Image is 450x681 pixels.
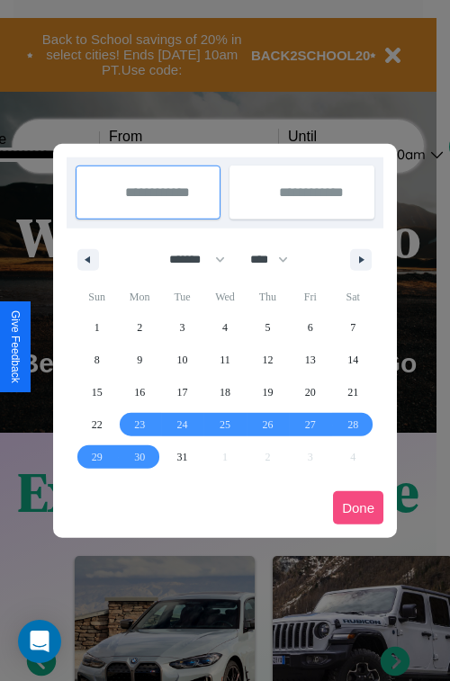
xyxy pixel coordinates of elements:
button: 2 [118,311,160,344]
button: 17 [161,376,203,408]
span: Sun [76,282,118,311]
span: 31 [177,441,188,473]
span: 7 [350,311,355,344]
button: 21 [332,376,374,408]
span: 14 [347,344,358,376]
span: 25 [220,408,230,441]
button: 23 [118,408,160,441]
div: Open Intercom Messenger [18,620,61,663]
button: 25 [203,408,246,441]
button: 20 [289,376,331,408]
span: 27 [305,408,316,441]
button: 5 [247,311,289,344]
span: 21 [347,376,358,408]
button: 9 [118,344,160,376]
span: 4 [222,311,228,344]
button: 10 [161,344,203,376]
button: 14 [332,344,374,376]
button: 7 [332,311,374,344]
button: 24 [161,408,203,441]
button: 19 [247,376,289,408]
button: 22 [76,408,118,441]
span: Fri [289,282,331,311]
button: 15 [76,376,118,408]
button: 18 [203,376,246,408]
span: 11 [220,344,230,376]
span: 28 [347,408,358,441]
span: 17 [177,376,188,408]
button: 16 [118,376,160,408]
span: 9 [137,344,142,376]
span: 19 [262,376,273,408]
span: 16 [134,376,145,408]
button: 8 [76,344,118,376]
button: 12 [247,344,289,376]
span: 29 [92,441,103,473]
span: 18 [220,376,230,408]
button: 6 [289,311,331,344]
span: 3 [180,311,185,344]
span: 8 [94,344,100,376]
button: 1 [76,311,118,344]
span: 24 [177,408,188,441]
button: 13 [289,344,331,376]
span: 22 [92,408,103,441]
span: 13 [305,344,316,376]
span: Thu [247,282,289,311]
button: 3 [161,311,203,344]
span: 2 [137,311,142,344]
button: 28 [332,408,374,441]
button: 31 [161,441,203,473]
button: 4 [203,311,246,344]
span: 23 [134,408,145,441]
span: 1 [94,311,100,344]
span: Mon [118,282,160,311]
span: 26 [262,408,273,441]
span: 30 [134,441,145,473]
span: 6 [308,311,313,344]
button: 11 [203,344,246,376]
span: Sat [332,282,374,311]
span: 12 [262,344,273,376]
span: 10 [177,344,188,376]
button: 29 [76,441,118,473]
span: Wed [203,282,246,311]
button: 26 [247,408,289,441]
button: Done [333,491,383,524]
span: Tue [161,282,203,311]
button: 27 [289,408,331,441]
div: Give Feedback [9,310,22,383]
span: 15 [92,376,103,408]
span: 20 [305,376,316,408]
span: 5 [265,311,270,344]
button: 30 [118,441,160,473]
